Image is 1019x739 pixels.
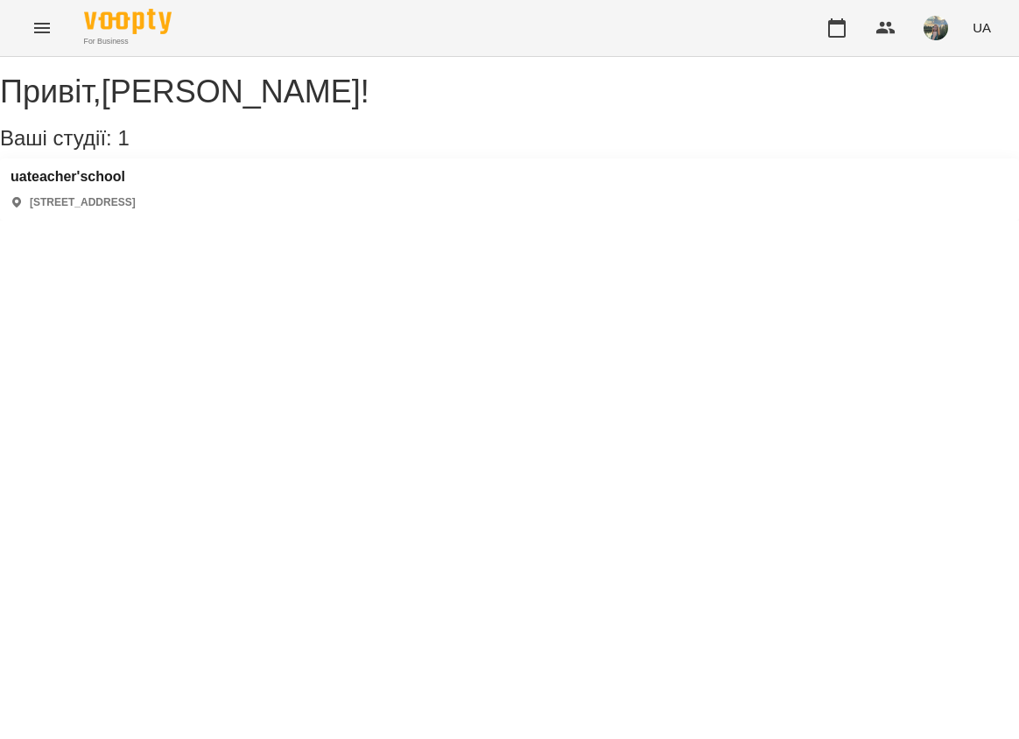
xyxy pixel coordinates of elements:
[924,16,948,40] img: 3ee4fd3f6459422412234092ea5b7c8e.jpg
[973,18,991,37] span: UA
[117,126,129,150] span: 1
[84,36,172,47] span: For Business
[11,169,136,185] a: uateacher'school
[30,195,136,210] p: [STREET_ADDRESS]
[966,11,998,44] button: UA
[84,9,172,34] img: Voopty Logo
[21,7,63,49] button: Menu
